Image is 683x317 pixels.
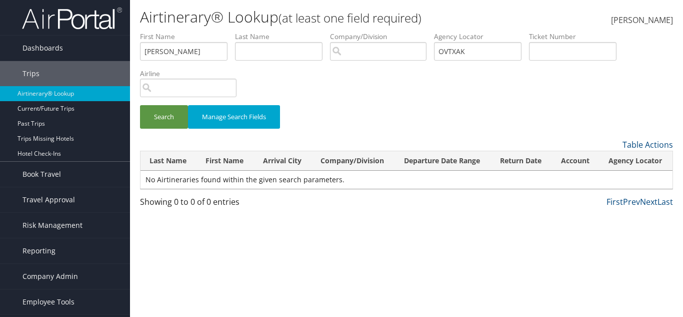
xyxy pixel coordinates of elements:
th: First Name: activate to sort column ascending [196,151,253,171]
th: Company/Division [311,151,395,171]
span: Company Admin [22,264,78,289]
label: Last Name [235,32,330,42]
label: Company/Division [330,32,434,42]
a: Table Actions [622,139,673,150]
label: Ticket Number [529,32,624,42]
span: Employee Tools [22,289,74,314]
span: Dashboards [22,36,63,61]
th: Agency Locator: activate to sort column ascending [599,151,672,171]
span: [PERSON_NAME] [611,15,673,26]
a: Last [657,196,673,207]
span: Risk Management [22,213,82,238]
th: Return Date: activate to sort column ascending [491,151,552,171]
a: Next [640,196,657,207]
td: No Airtineraries found within the given search parameters. [140,171,672,189]
th: Departure Date Range: activate to sort column ascending [395,151,491,171]
span: Book Travel [22,162,61,187]
th: Arrival City: activate to sort column ascending [254,151,311,171]
a: [PERSON_NAME] [611,5,673,36]
div: Showing 0 to 0 of 0 entries [140,196,262,213]
small: (at least one field required) [278,10,421,26]
th: Account: activate to sort column ascending [552,151,599,171]
label: Airline [140,69,244,79]
span: Reporting [22,238,55,263]
button: Manage Search Fields [188,105,280,129]
a: Prev [623,196,640,207]
label: First Name [140,32,235,42]
a: First [606,196,623,207]
span: Trips [22,61,39,86]
img: airportal-logo.png [22,7,122,30]
span: Travel Approval [22,187,75,212]
th: Last Name: activate to sort column ascending [140,151,196,171]
label: Agency Locator [434,32,529,42]
button: Search [140,105,188,129]
h1: Airtinerary® Lookup [140,7,495,28]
